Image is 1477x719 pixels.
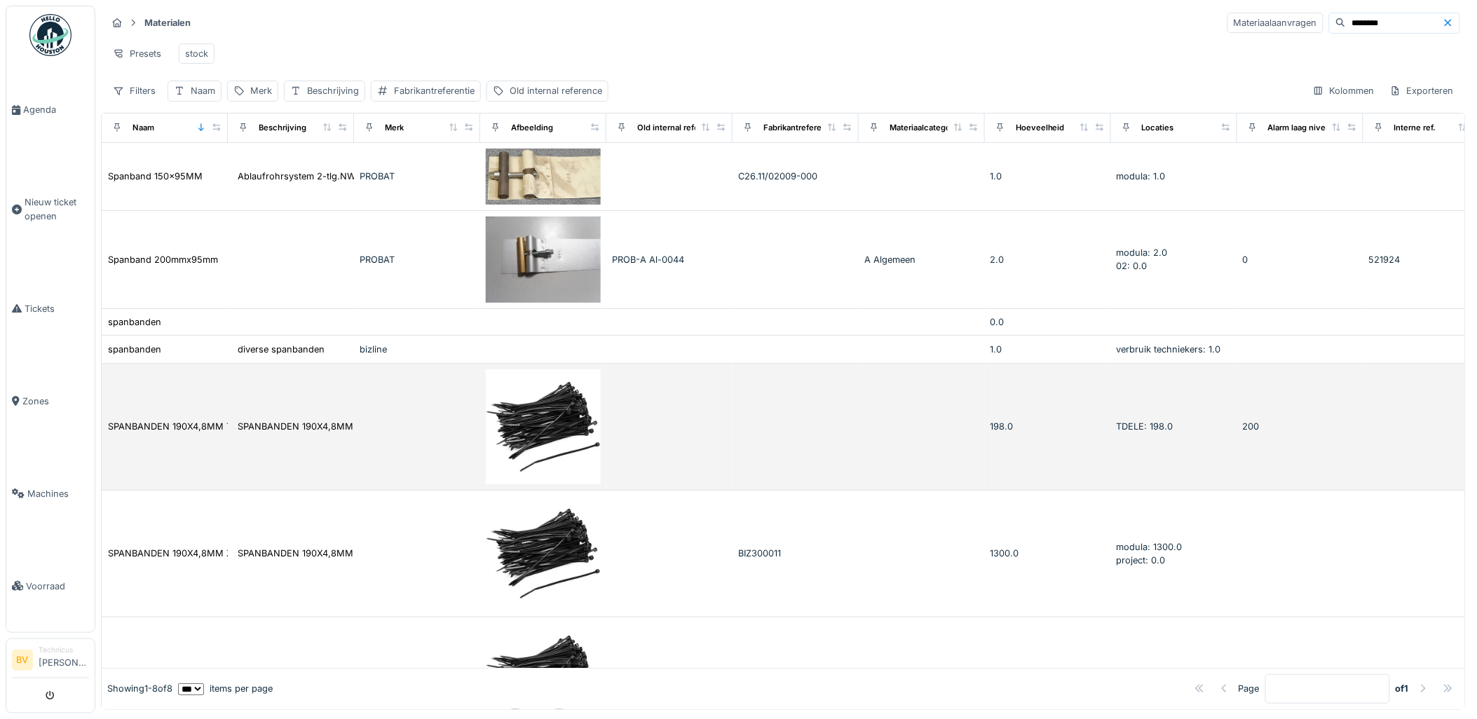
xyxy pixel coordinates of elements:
img: Badge_color-CXgf-gQk.svg [29,14,72,56]
a: BV Technicus[PERSON_NAME] [12,645,89,678]
div: Naam [132,122,154,134]
span: Machines [27,487,89,500]
div: 200 [1243,420,1358,433]
div: Old internal reference [510,84,602,97]
img: Spanband 150x95MM [486,149,601,205]
div: Merk [250,84,272,97]
div: Beschrijving [307,84,359,97]
div: BIZ300011 [738,547,853,560]
a: Tickets [6,262,95,355]
div: items per page [178,683,273,696]
div: Old internal reference [637,122,721,134]
span: verbruik techniekers: 1.0 [1117,344,1221,355]
div: SPANBANDEN 190X4,8MM ZW kabelbinder colson ban... [238,547,482,560]
div: Locaties [1142,122,1174,134]
div: Kolommen [1307,81,1381,101]
div: SPANBANDEN 190X4,8MM TR colson band [108,420,294,433]
div: SPANBANDEN 190X4,8MM TR colson band [238,420,423,433]
div: Showing 1 - 8 of 8 [107,683,172,696]
span: Zones [22,395,89,408]
span: Voorraad [26,580,89,593]
div: Beschrijving [259,122,306,134]
div: Materiaalcategorie [890,122,960,134]
div: 2.0 [991,253,1105,266]
div: Ablaufrohrsystem 2-tlg.NW150 | C26.11/02009-000 [238,170,458,183]
div: Materiaalaanvragen [1227,13,1323,33]
span: Agenda [23,103,89,116]
div: diverse spanbanden [238,343,325,356]
strong: of 1 [1396,683,1409,696]
div: stock [185,47,208,60]
div: Afbeelding [511,122,553,134]
div: 0.0 [991,315,1105,329]
div: Hoeveelheid [1016,122,1065,134]
div: spanbanden [108,315,161,329]
div: Fabrikantreferentie [763,122,836,134]
div: Alarm laag niveau [1268,122,1335,134]
span: 02: 0.0 [1117,261,1148,271]
div: Merk [385,122,404,134]
div: 1300.0 [991,547,1105,560]
div: 1.0 [991,343,1105,356]
div: Exporteren [1384,81,1460,101]
div: spanbanden [108,343,161,356]
div: 0 [1243,253,1358,266]
div: 198.0 [991,420,1105,433]
div: Page [1239,683,1260,696]
div: A Algemeen [864,253,979,266]
img: SPANBANDEN 190X4,8MM ZW colson band [486,496,601,611]
li: [PERSON_NAME] [39,645,89,675]
div: Naam [191,84,215,97]
span: TDELE: 198.0 [1117,421,1173,432]
li: BV [12,650,33,671]
span: Tickets [25,302,89,315]
span: modula: 1.0 [1117,171,1166,182]
div: C26.11/02009-000 [738,170,853,183]
div: Presets [107,43,168,64]
div: bizline [360,343,475,356]
div: Interne ref. [1394,122,1436,134]
div: Fabrikantreferentie [394,84,475,97]
div: Spanband 200mmx95mm [108,253,218,266]
div: Filters [107,81,162,101]
div: PROBAT [360,253,475,266]
span: modula: 2.0 [1117,247,1168,258]
span: Nieuw ticket openen [25,196,89,222]
div: 1.0 [991,170,1105,183]
div: SPANBANDEN 190X4,8MM ZW colson band [108,547,297,560]
img: Spanband 200mmx95mm [486,217,601,303]
img: SPANBANDEN 190X4,8MM TR colson band [486,369,601,484]
a: Machines [6,447,95,540]
a: Nieuw ticket openen [6,156,95,262]
div: Technicus [39,645,89,655]
div: Spanband 150x95MM [108,170,203,183]
span: project: 0.0 [1117,555,1166,566]
a: Voorraad [6,540,95,632]
div: PROBAT [360,170,475,183]
a: Zones [6,355,95,447]
div: PROB-A Al-0044 [612,253,727,266]
span: modula: 1300.0 [1117,542,1183,552]
a: Agenda [6,64,95,156]
strong: Materialen [139,16,196,29]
